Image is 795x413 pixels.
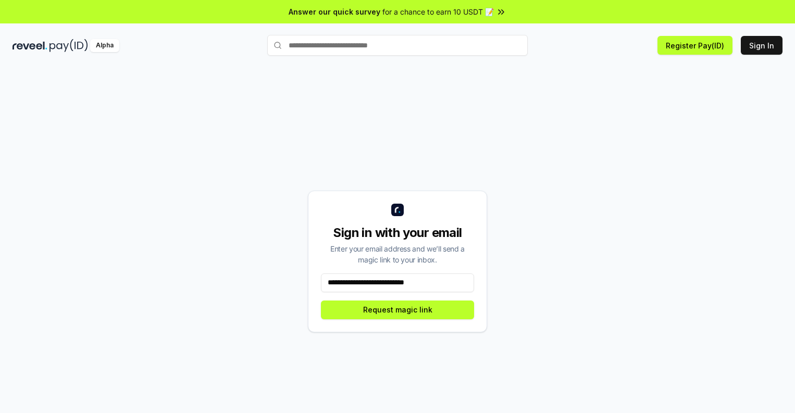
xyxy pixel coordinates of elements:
[13,39,47,52] img: reveel_dark
[321,224,474,241] div: Sign in with your email
[391,204,404,216] img: logo_small
[657,36,732,55] button: Register Pay(ID)
[321,243,474,265] div: Enter your email address and we’ll send a magic link to your inbox.
[741,36,782,55] button: Sign In
[289,6,380,17] span: Answer our quick survey
[382,6,494,17] span: for a chance to earn 10 USDT 📝
[49,39,88,52] img: pay_id
[321,301,474,319] button: Request magic link
[90,39,119,52] div: Alpha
